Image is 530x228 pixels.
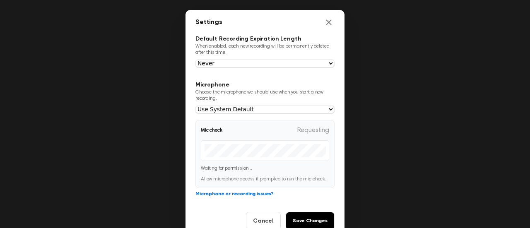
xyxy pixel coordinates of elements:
[195,35,335,43] h3: Default Recording Expiration Length
[201,127,222,134] span: Mic check
[201,166,252,171] span: Waiting for permission...
[323,17,335,28] button: Close settings
[195,190,274,198] button: Microphone or recording issues?
[195,43,335,56] p: When enabled, each new recording will be permanently deleted after this time.
[195,81,335,89] h3: Microphone
[297,125,329,135] span: Requesting
[201,175,329,183] p: Allow microphone access if prompted to run the mic check.
[195,17,222,27] h2: Settings
[195,89,335,102] p: Choose the microphone we should use when you start a new recording.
